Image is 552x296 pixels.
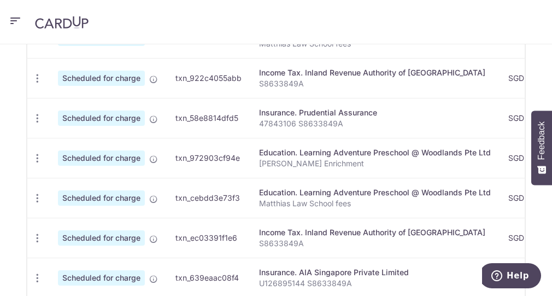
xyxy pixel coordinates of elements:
p: Matthias Law School fees [259,198,491,209]
div: Insurance. Prudential Assurance [259,107,491,118]
p: 47843106 S8633849A [259,118,491,129]
td: txn_922c4055abb [167,58,250,98]
p: [PERSON_NAME] Enrichment [259,158,491,169]
span: Scheduled for charge [58,71,145,86]
span: Scheduled for charge [58,150,145,166]
span: Scheduled for charge [58,270,145,286]
div: Education. Learning Adventure Preschool @ Woodlands Pte Ltd [259,187,491,198]
p: U126895144 S8633849A [259,278,491,289]
div: Education. Learning Adventure Preschool @ Woodlands Pte Ltd [259,147,491,158]
td: txn_58e8814dfd5 [167,98,250,138]
td: txn_972903cf94e [167,138,250,178]
p: S8633849A [259,238,491,249]
div: Insurance. AIA Singapore Private Limited [259,267,491,278]
p: S8633849A [259,78,491,89]
div: Income Tax. Inland Revenue Authority of [GEOGRAPHIC_DATA] [259,67,491,78]
iframe: Opens a widget where you can find more information [482,263,541,291]
span: Scheduled for charge [58,230,145,246]
td: txn_ec03391f1e6 [167,218,250,258]
span: Scheduled for charge [58,190,145,206]
td: txn_cebdd3e73f3 [167,178,250,218]
span: Scheduled for charge [58,111,145,126]
button: Feedback - Show survey [531,111,552,185]
span: Feedback [537,121,547,160]
div: Income Tax. Inland Revenue Authority of [GEOGRAPHIC_DATA] [259,227,491,238]
img: CardUp [35,16,89,29]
